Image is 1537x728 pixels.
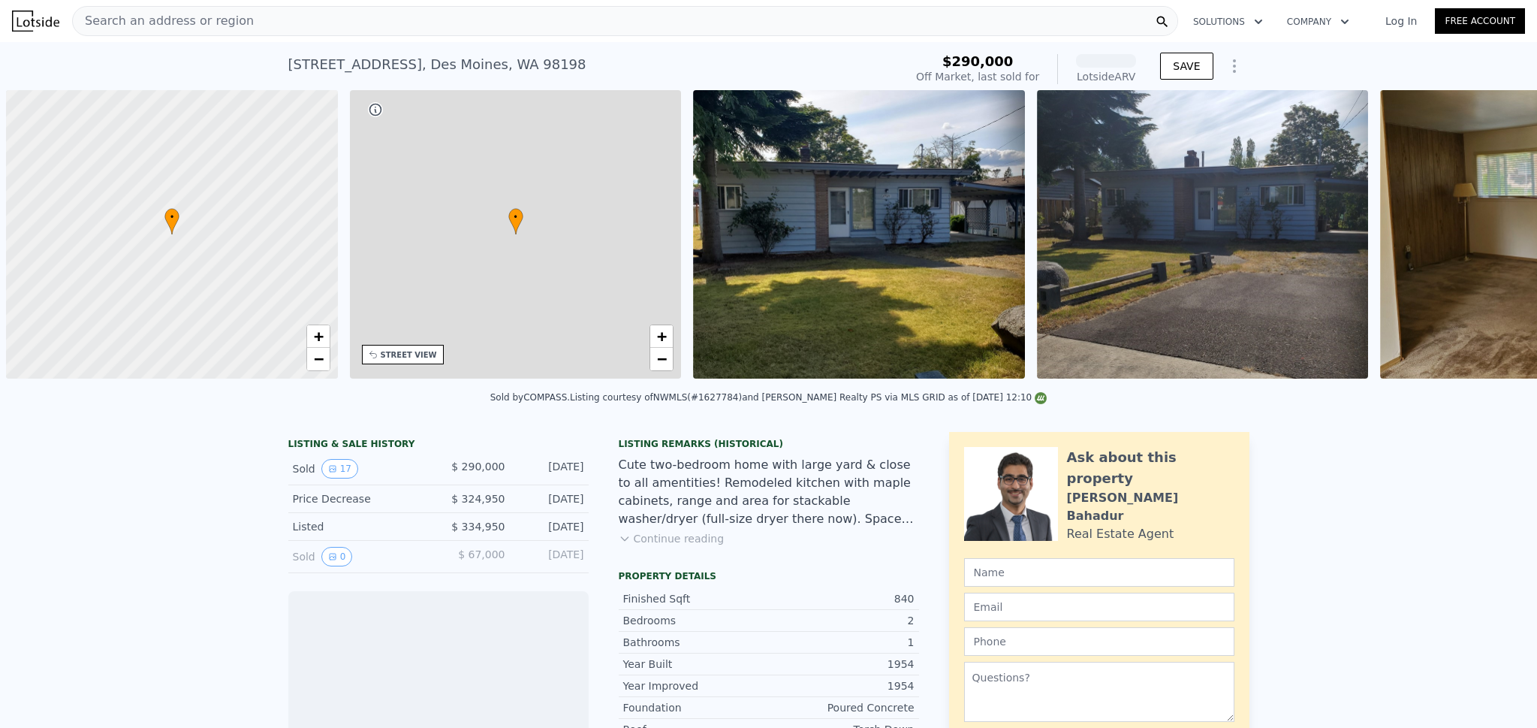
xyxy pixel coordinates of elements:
div: Ask about this property [1067,447,1234,489]
div: [STREET_ADDRESS] , Des Moines , WA 98198 [288,54,586,75]
div: 1954 [769,678,915,693]
div: Listing courtesy of NWMLS (#1627784) and [PERSON_NAME] Realty PS via MLS GRID as of [DATE] 12:10 [570,392,1047,403]
div: Real Estate Agent [1067,525,1174,543]
div: Property details [619,570,919,582]
a: Zoom out [307,348,330,370]
button: Continue reading [619,531,725,546]
div: [DATE] [517,519,584,534]
span: + [657,327,667,346]
div: 840 [769,591,915,606]
span: • [508,210,523,224]
button: View historical data [321,459,358,479]
button: SAVE [1160,53,1213,80]
img: Lotside [12,11,59,32]
span: $ 290,000 [451,461,505,473]
div: Listed [293,519,426,534]
input: Email [964,593,1234,621]
a: Zoom in [307,325,330,348]
span: − [313,349,323,368]
img: Sale: 120433904 Parcel: 97407568 [693,90,1025,379]
input: Name [964,558,1234,587]
div: Listing Remarks (Historical) [619,438,919,450]
div: • [164,208,179,234]
span: + [313,327,323,346]
button: Company [1275,8,1361,35]
div: Bathrooms [623,635,769,650]
img: Sale: 120433904 Parcel: 97407568 [1037,90,1369,379]
button: Solutions [1181,8,1275,35]
span: − [657,349,667,368]
span: • [164,210,179,224]
span: $ 67,000 [458,548,505,560]
div: LISTING & SALE HISTORY [288,438,589,453]
span: $290,000 [942,53,1014,69]
span: Search an address or region [73,12,254,30]
div: 2 [769,613,915,628]
div: Sold [293,459,426,479]
div: Foundation [623,700,769,715]
div: Poured Concrete [769,700,915,715]
div: 1954 [769,657,915,672]
div: Year Built [623,657,769,672]
button: View historical data [321,547,353,566]
a: Zoom in [650,325,673,348]
div: • [508,208,523,234]
div: [DATE] [517,459,584,479]
input: Phone [964,627,1234,656]
div: 1 [769,635,915,650]
div: [DATE] [517,547,584,566]
div: [PERSON_NAME] Bahadur [1067,489,1234,525]
div: Price Decrease [293,491,426,506]
a: Free Account [1435,8,1525,34]
span: $ 334,950 [451,521,505,533]
button: Show Options [1219,51,1249,81]
img: NWMLS Logo [1035,392,1047,404]
div: Off Market, last sold for [916,69,1039,84]
div: Lotside ARV [1076,69,1136,84]
span: $ 324,950 [451,493,505,505]
div: [DATE] [517,491,584,506]
div: Sold [293,547,426,566]
div: Sold by COMPASS . [490,392,570,403]
a: Zoom out [650,348,673,370]
div: STREET VIEW [381,349,437,361]
div: Finished Sqft [623,591,769,606]
a: Log In [1367,14,1435,29]
div: Cute two-bedroom home with large yard & close to all amentities! Remodeled kitchen with maple cab... [619,456,919,528]
div: Year Improved [623,678,769,693]
div: Bedrooms [623,613,769,628]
